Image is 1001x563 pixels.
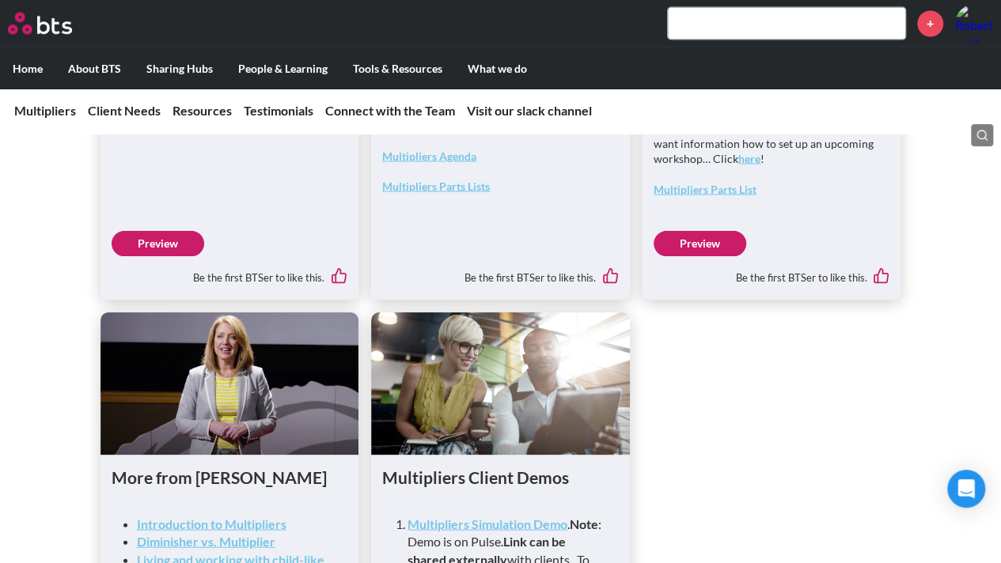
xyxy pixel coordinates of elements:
[112,231,204,256] a: Preview
[382,149,476,162] a: Multipliers Agenda
[654,231,746,256] a: Preview
[340,47,455,89] label: Tools & Resources
[88,103,161,118] a: Client Needs
[738,151,760,164] a: here
[654,104,890,165] p: Project Leads, Project Managers, Journey Success Managers - Need Multipliers logins or want infor...
[137,533,275,548] a: Diminisher vs. Multiplier
[382,466,619,489] h1: Multipliers Client Demos
[917,10,943,36] a: +
[226,47,340,89] label: People & Learning
[955,4,993,42] img: Robert Dully
[112,256,348,289] div: Be the first BTSer to like this.
[55,47,134,89] label: About BTS
[14,103,76,118] a: Multipliers
[382,256,619,289] div: Be the first BTSer to like this.
[654,182,756,195] a: Multipliers Parts List
[134,47,226,89] label: Sharing Hubs
[112,466,348,489] h1: More from [PERSON_NAME]
[8,12,72,34] img: BTS Logo
[654,256,890,289] div: Be the first BTSer to like this.
[455,47,540,89] label: What we do
[955,4,993,42] a: Profile
[8,12,101,34] a: Go home
[467,103,592,118] a: Visit our slack channel
[137,516,286,531] a: Introduction to Multipliers
[244,103,313,118] a: Testimonials
[570,516,598,531] strong: Note
[325,103,455,118] a: Connect with the Team
[947,470,985,508] div: Open Intercom Messenger
[382,179,490,192] a: Multipliers Parts Lists
[173,103,232,118] a: Resources
[408,516,567,531] a: Multipliers Simulation Demo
